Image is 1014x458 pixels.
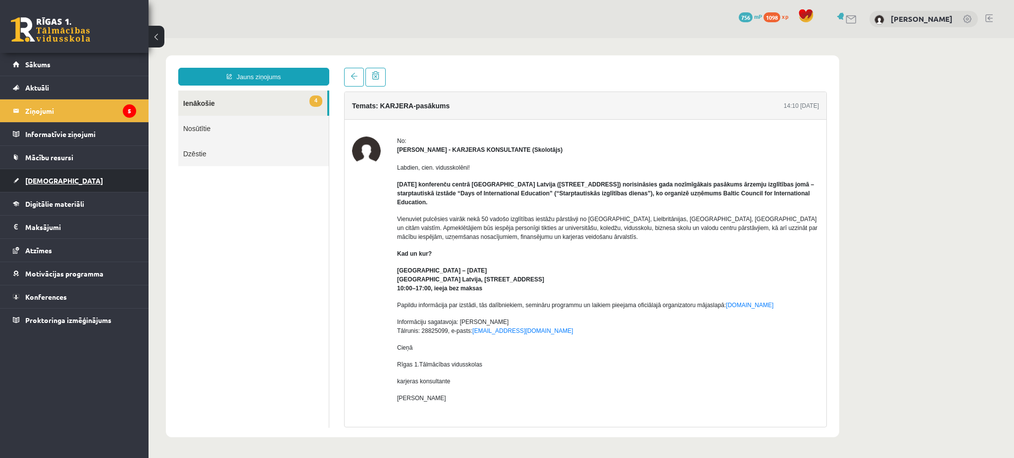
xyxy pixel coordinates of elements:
p: Cieņā [249,305,670,314]
span: Proktoringa izmēģinājums [25,316,111,324]
span: [DEMOGRAPHIC_DATA] [25,176,103,185]
p: Informāciju sagatavoja: [PERSON_NAME] Tālrunis: 28825099, e-pasts: [249,279,670,297]
span: Motivācijas programma [25,269,103,278]
a: Nosūtītie [30,78,180,103]
div: 14:10 [DATE] [635,63,670,72]
a: Proktoringa izmēģinājums [13,309,136,331]
p: karjeras konsultante [249,339,670,348]
span: Sākums [25,60,51,69]
p: Vienuviet pulcēsies vairāk nekā 50 vadošo izglītības iestāžu pārstāvji no [GEOGRAPHIC_DATA], Liel... [249,177,670,203]
p: Labdien, cien. vidusskolēni! [249,125,670,134]
legend: Informatīvie ziņojumi [25,123,136,145]
a: Dzēstie [30,103,180,128]
a: 756 mP [739,12,762,20]
legend: Ziņojumi [25,99,136,122]
a: [EMAIL_ADDRESS][DOMAIN_NAME] [324,289,424,296]
span: Digitālie materiāli [25,199,84,208]
a: Aktuāli [13,76,136,99]
span: Mācību resursi [25,153,73,162]
a: Digitālie materiāli [13,192,136,215]
span: xp [782,12,788,20]
a: Ziņojumi5 [13,99,136,122]
span: 1098 [763,12,780,22]
strong: Kad un kur? [249,212,283,219]
strong: [DATE] konferenču centrā [GEOGRAPHIC_DATA] Latvija ([STREET_ADDRESS]) norisināsies gada nozīmīgāk... [249,143,665,168]
a: [PERSON_NAME] [891,14,953,24]
a: Atzīmes [13,239,136,262]
span: 4 [161,57,174,69]
img: Līva Amanda Zvīne [874,15,884,25]
a: Jauns ziņojums [30,30,181,47]
a: Mācību resursi [13,146,136,169]
a: Rīgas 1. Tālmācības vidusskola [11,17,90,42]
strong: [GEOGRAPHIC_DATA] – [DATE] [GEOGRAPHIC_DATA] Latvija, [STREET_ADDRESS] 10:00–17:00, ieeja bez maksas [249,229,396,254]
span: 756 [739,12,753,22]
div: No: [249,98,670,107]
p: Papildu informācija par izstādi, tās dalībniekiem, semināru programmu un laikiem pieejama oficiāl... [249,263,670,272]
img: Karīna Saveļjeva - KARJERAS KONSULTANTE [203,98,232,127]
a: Informatīvie ziņojumi [13,123,136,145]
span: mP [754,12,762,20]
legend: Maksājumi [25,216,136,238]
i: 5 [123,104,136,118]
a: [DOMAIN_NAME] [577,264,625,271]
span: Aktuāli [25,83,49,92]
p: [PERSON_NAME] [249,356,670,365]
p: Rīgas 1.Tālmācības vidusskolas [249,322,670,331]
a: Motivācijas programma [13,262,136,285]
a: Konferences [13,285,136,308]
a: 4Ienākošie [30,52,179,78]
a: Maksājumi [13,216,136,238]
h4: Temats: KARJERA-pasākums [203,64,301,72]
span: Atzīmes [25,246,52,255]
a: [DEMOGRAPHIC_DATA] [13,169,136,192]
span: Konferences [25,292,67,301]
a: 1098 xp [763,12,793,20]
strong: [PERSON_NAME] - KARJERAS KONSULTANTE (Skolotājs) [249,108,414,115]
a: Sākums [13,53,136,76]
